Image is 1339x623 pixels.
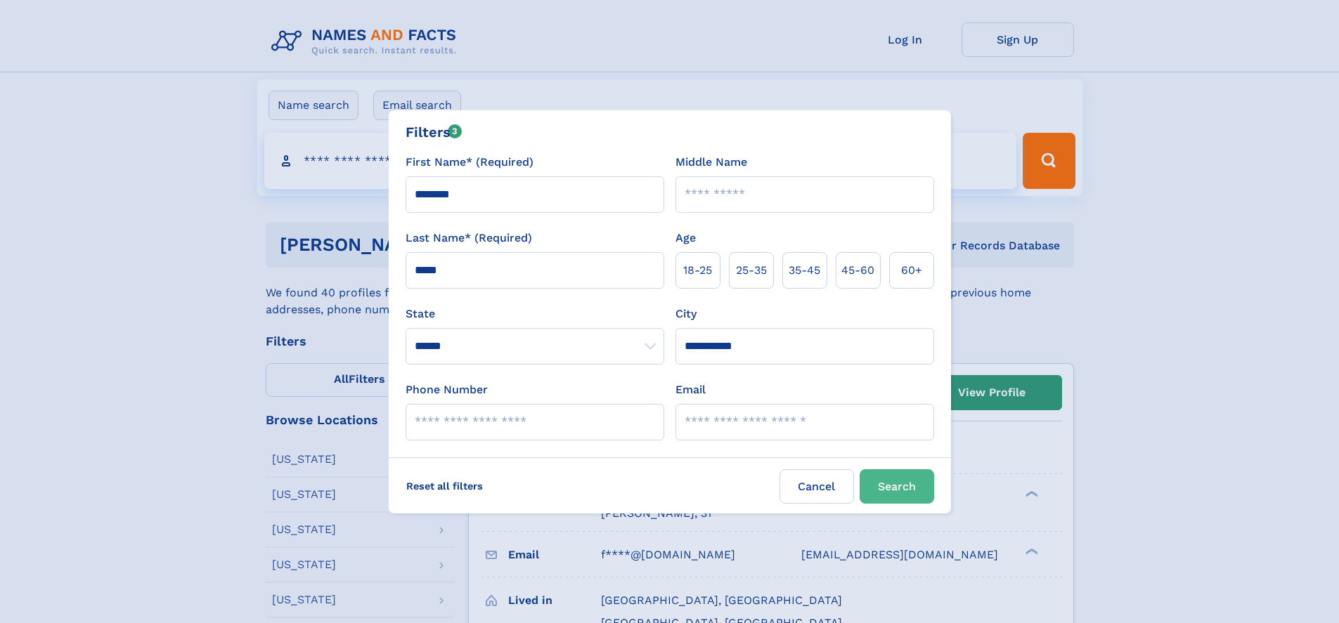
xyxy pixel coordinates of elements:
[397,469,492,503] label: Reset all filters
[860,469,934,504] button: Search
[675,230,696,247] label: Age
[406,381,488,398] label: Phone Number
[780,469,854,504] label: Cancel
[406,306,664,322] label: State
[406,230,532,247] label: Last Name* (Required)
[675,306,697,322] label: City
[683,262,712,279] span: 18‑25
[789,262,820,279] span: 35‑45
[841,262,874,279] span: 45‑60
[406,122,462,143] div: Filters
[901,262,922,279] span: 60+
[736,262,767,279] span: 25‑35
[406,154,533,171] label: First Name* (Required)
[675,381,706,398] label: Email
[675,154,747,171] label: Middle Name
